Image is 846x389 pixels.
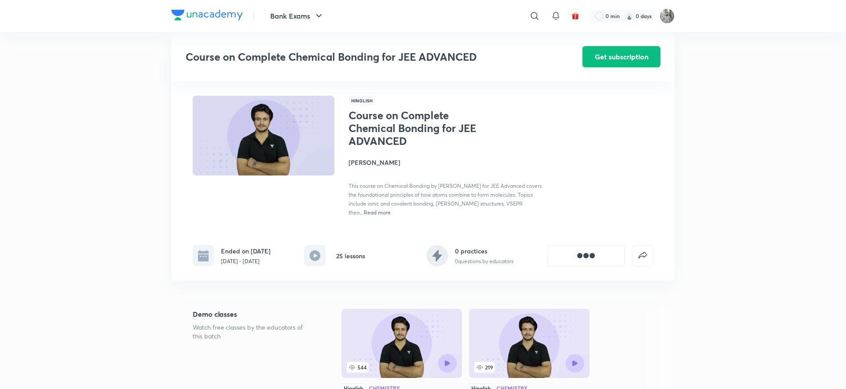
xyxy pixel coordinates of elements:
[349,183,542,216] span: This course on Chemical Bonding by [PERSON_NAME] for JEE Advanced covers the foundational princip...
[625,12,634,20] img: streak
[632,245,653,266] button: false
[171,10,243,23] a: Company Logo
[221,246,271,256] h6: Ended on [DATE]
[660,8,675,23] img: Koushik Dhenki
[265,7,330,25] button: Bank Exams
[191,95,336,176] img: Thumbnail
[349,158,547,167] h4: [PERSON_NAME]
[364,209,391,216] span: Read more
[193,309,313,319] h5: Demo classes
[349,96,375,105] span: Hinglish
[186,51,532,63] h3: Course on Complete Chemical Bonding for JEE ADVANCED
[582,46,660,67] button: Get subscription
[455,257,513,265] p: 0 questions by educators
[336,251,365,261] h6: 25 lessons
[474,362,495,373] span: 219
[347,362,369,373] span: 544
[568,9,582,23] button: avatar
[193,323,313,341] p: Watch free classes by the educators of this batch
[547,245,625,266] button: [object Object]
[455,246,513,256] h6: 0 practices
[349,109,493,147] h1: Course on Complete Chemical Bonding for JEE ADVANCED
[221,257,271,265] p: [DATE] - [DATE]
[571,12,579,20] img: avatar
[171,10,243,20] img: Company Logo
